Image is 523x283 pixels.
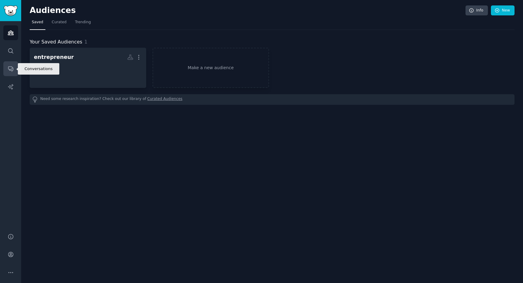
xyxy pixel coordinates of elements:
a: Curated [50,18,69,30]
span: Trending [75,20,91,25]
a: Saved [30,18,45,30]
a: Info [465,5,488,16]
span: 1 [84,39,87,45]
a: Curated Audiences [147,96,183,103]
a: entrepreneur [30,48,146,88]
a: New [491,5,515,16]
span: Your Saved Audiences [30,38,82,46]
div: Need some research inspiration? Check out our library of [30,94,515,105]
span: Saved [32,20,43,25]
span: Curated [52,20,67,25]
a: Trending [73,18,93,30]
img: GummySearch logo [4,5,18,16]
h2: Audiences [30,6,465,15]
div: entrepreneur [34,53,74,61]
a: Make a new audience [153,48,269,88]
